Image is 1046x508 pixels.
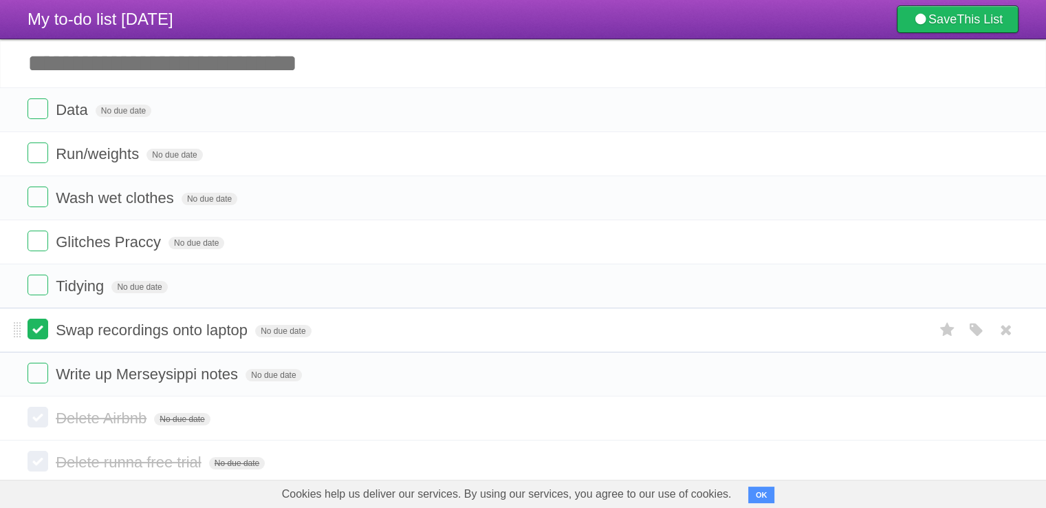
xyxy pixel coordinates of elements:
[28,142,48,163] label: Done
[56,189,177,207] span: Wash wet clothes
[168,237,224,249] span: No due date
[28,407,48,427] label: Done
[268,480,745,508] span: Cookies help us deliver our services. By using our services, you agree to our use of cookies.
[154,413,210,425] span: No due date
[56,454,205,471] span: Delete runna free trial
[246,369,301,381] span: No due date
[182,193,237,205] span: No due date
[28,275,48,295] label: Done
[28,10,173,28] span: My to-do list [DATE]
[28,363,48,383] label: Done
[56,145,142,162] span: Run/weights
[935,319,961,341] label: Star task
[28,187,48,207] label: Done
[748,487,775,503] button: OK
[56,101,91,118] span: Data
[111,281,167,293] span: No due date
[957,12,1003,26] b: This List
[28,319,48,339] label: Done
[28,98,48,119] label: Done
[28,451,48,472] label: Done
[56,410,150,427] span: Delete Airbnb
[255,325,311,337] span: No due date
[209,457,265,469] span: No due date
[56,277,107,295] span: Tidying
[56,321,251,339] span: Swap recordings onto laptop
[146,149,202,161] span: No due date
[96,105,151,117] span: No due date
[56,366,241,383] span: Write up Merseysippi notes
[28,231,48,251] label: Done
[897,6,1018,33] a: SaveThis List
[56,233,164,251] span: Glitches Praccy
